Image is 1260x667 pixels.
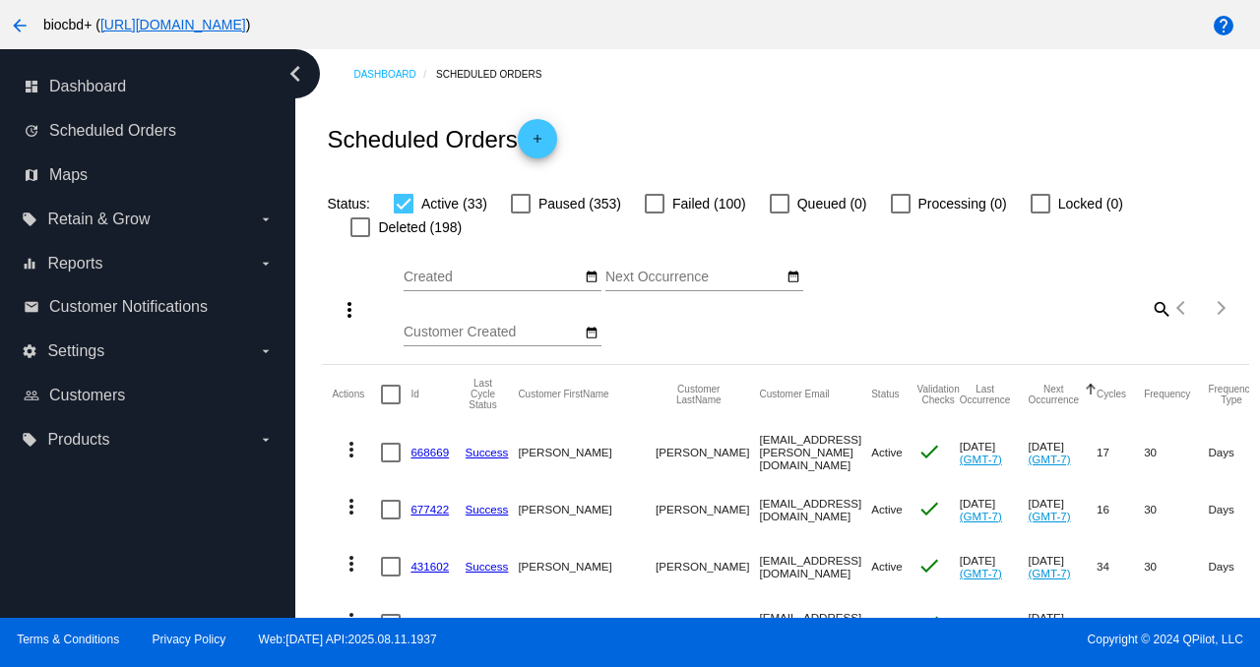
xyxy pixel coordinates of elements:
span: Retain & Grow [47,211,150,228]
mat-cell: 34 [1097,538,1144,595]
a: (GMT-7) [1028,567,1070,579]
i: equalizer [22,256,37,272]
mat-cell: 16 [1097,481,1144,538]
i: arrow_drop_down [258,212,274,227]
i: settings [22,343,37,359]
a: Success [466,560,509,573]
mat-cell: [DATE] [1028,595,1097,652]
a: update Scheduled Orders [24,115,274,147]
input: Customer Created [404,325,581,340]
mat-icon: more_vert [338,298,361,322]
span: Customer Notifications [49,298,208,316]
mat-icon: add [526,132,549,155]
mat-cell: 0 [1097,595,1144,652]
input: Created [404,270,581,285]
input: Next Occurrence [605,270,783,285]
span: Active [871,617,903,630]
mat-icon: check [917,497,941,520]
i: arrow_drop_down [258,343,274,359]
span: Active [871,560,903,573]
button: Change sorting for FrequencyType [1208,384,1254,405]
i: arrow_drop_down [258,256,274,272]
mat-icon: check [917,611,941,635]
a: email Customer Notifications [24,291,274,323]
a: Terms & Conditions [17,633,119,646]
i: map [24,167,39,183]
button: Previous page [1163,288,1202,328]
mat-icon: more_vert [340,495,363,518]
mat-cell: [EMAIL_ADDRESS][DOMAIN_NAME] [759,595,871,652]
mat-cell: 30 [1144,595,1208,652]
a: Success [466,446,509,458]
button: Change sorting for LastOccurrenceUtc [960,384,1011,405]
button: Change sorting for Status [871,389,899,400]
mat-cell: [PERSON_NAME] [518,424,656,481]
button: Change sorting for Frequency [1144,389,1190,400]
mat-icon: help [1212,14,1235,37]
button: Change sorting for LastProcessingCycleId [466,378,501,410]
a: Privacy Policy [153,633,226,646]
a: map Maps [24,159,274,191]
span: Customers [49,387,125,404]
i: local_offer [22,432,37,448]
button: Change sorting for Id [410,389,418,400]
a: 677422 [410,503,449,515]
span: Active (33) [421,192,487,215]
i: dashboard [24,79,39,94]
i: people_outline [24,388,39,403]
mat-icon: date_range [585,270,598,285]
span: Status: [327,196,370,212]
mat-cell: 30 [1144,481,1208,538]
span: Deleted (198) [378,215,462,239]
mat-cell: [PERSON_NAME] [656,424,759,481]
a: (GMT-7) [960,567,1002,579]
mat-cell: [EMAIL_ADDRESS][DOMAIN_NAME] [759,538,871,595]
mat-cell: 30 [1144,538,1208,595]
a: 431602 [410,560,449,573]
button: Change sorting for NextOccurrenceUtc [1028,384,1079,405]
a: 668669 [410,446,449,458]
h2: Scheduled Orders [327,119,556,158]
mat-cell: [PERSON_NAME] [656,595,759,652]
mat-icon: search [1149,293,1172,324]
mat-cell: [PERSON_NAME] [518,481,656,538]
mat-cell: [EMAIL_ADDRESS][DOMAIN_NAME] [759,481,871,538]
span: Processing (0) [918,192,1007,215]
mat-icon: check [917,554,941,577]
a: dashboard Dashboard [24,71,274,102]
mat-icon: arrow_back [8,14,31,37]
a: 986893 [410,617,449,630]
mat-icon: check [917,440,941,463]
span: Active [871,503,903,515]
a: (GMT-7) [960,510,1002,522]
span: Copyright © 2024 QPilot, LLC [647,633,1243,646]
span: Queued (0) [797,192,867,215]
a: Scheduled Orders [436,59,559,90]
button: Next page [1202,288,1241,328]
mat-cell: [PERSON_NAME] [656,481,759,538]
button: Change sorting for CustomerLastName [656,384,741,405]
mat-cell: [DATE] [960,424,1029,481]
button: Change sorting for CustomerEmail [759,389,829,400]
span: Scheduled Orders [49,122,176,140]
mat-cell: [EMAIL_ADDRESS][PERSON_NAME][DOMAIN_NAME] [759,424,871,481]
mat-cell: [DATE] [1028,481,1097,538]
mat-cell: [DATE] [1028,424,1097,481]
mat-cell: [DATE] [960,481,1029,538]
span: Maps [49,166,88,184]
a: (GMT-7) [1028,453,1070,465]
a: Dashboard [353,59,436,90]
mat-icon: more_vert [340,438,363,461]
a: [URL][DOMAIN_NAME] [100,17,246,32]
mat-cell: [DATE] [1028,538,1097,595]
span: Products [47,431,109,449]
i: update [24,123,39,139]
span: Locked (0) [1058,192,1123,215]
mat-header-cell: Validation Checks [917,365,960,424]
i: chevron_left [280,58,311,90]
span: Reports [47,255,102,273]
mat-icon: date_range [585,326,598,341]
mat-icon: more_vert [340,552,363,576]
mat-cell: 30 [1144,424,1208,481]
button: Change sorting for Cycles [1097,389,1126,400]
